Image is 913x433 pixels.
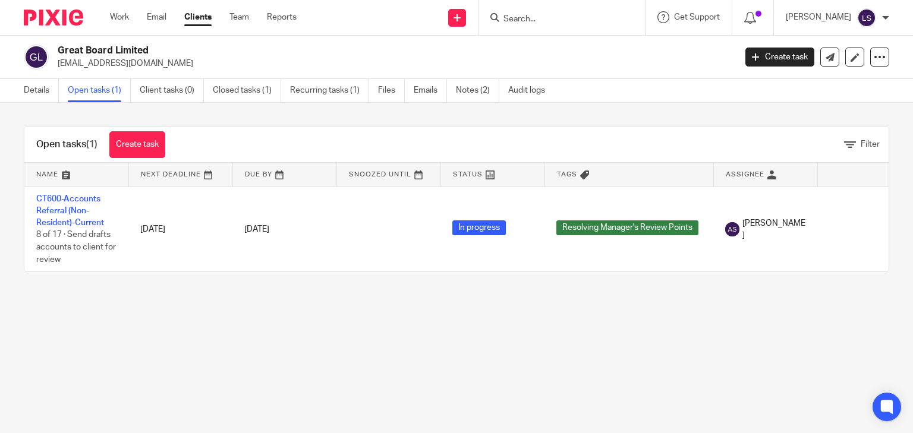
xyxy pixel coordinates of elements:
a: Email [147,11,166,23]
span: Tags [557,171,577,178]
span: Get Support [674,13,720,21]
a: Work [110,11,129,23]
a: Client tasks (0) [140,79,204,102]
a: Create task [109,131,165,158]
a: Recurring tasks (1) [290,79,369,102]
span: [PERSON_NAME] [742,217,805,242]
a: Open tasks (1) [68,79,131,102]
a: Clients [184,11,212,23]
img: Pixie [24,10,83,26]
a: Team [229,11,249,23]
h1: Open tasks [36,138,97,151]
a: Closed tasks (1) [213,79,281,102]
p: [EMAIL_ADDRESS][DOMAIN_NAME] [58,58,728,69]
span: (1) [86,140,97,149]
span: Status [453,171,483,178]
p: [PERSON_NAME] [786,11,851,23]
img: svg%3E [857,8,876,27]
a: Reports [267,11,297,23]
a: Notes (2) [456,79,499,102]
span: [DATE] [244,225,269,233]
a: Details [24,79,59,102]
span: In progress [452,220,506,235]
a: CT600-Accounts Referral (Non-Resident)-Current [36,195,104,227]
span: 8 of 17 · Send drafts accounts to client for review [36,231,116,264]
img: svg%3E [725,222,739,236]
input: Search [502,14,609,25]
img: svg%3E [24,45,49,69]
span: Filter [861,140,880,148]
h2: Great Board Limited [58,45,594,57]
a: Create task [745,48,814,67]
a: Files [378,79,405,102]
td: [DATE] [128,187,232,271]
span: Snoozed Until [349,171,411,178]
a: Audit logs [508,79,554,102]
a: Emails [414,79,447,102]
span: Resolving Manager's Review Points [556,220,698,235]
